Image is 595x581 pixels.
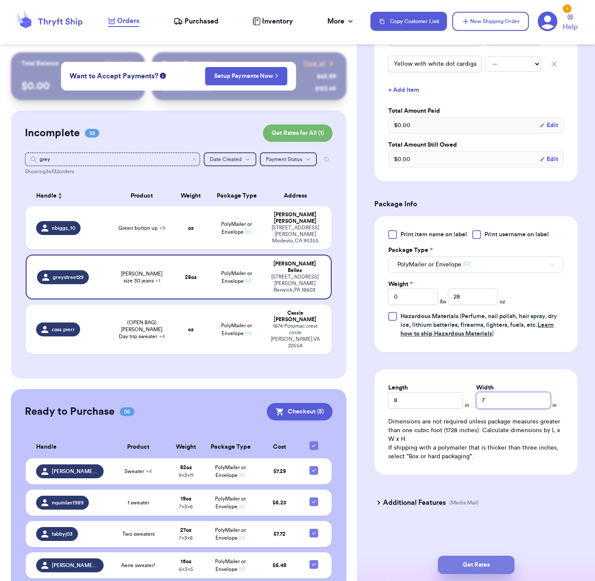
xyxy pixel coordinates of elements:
span: lbs [440,298,446,305]
label: Width [476,383,494,392]
span: PolyMailer or Envelope ✉️ [215,496,246,509]
a: Inventory [252,16,293,27]
span: oz [500,298,505,305]
button: Setup Payments Now [205,67,287,85]
span: 32 [85,129,99,138]
span: Payment Status [266,157,302,162]
span: 1 sweater [128,499,149,506]
span: $ 7.29 [273,469,286,474]
h2: Incomplete [25,126,80,140]
span: Aerie sweater! [121,562,155,569]
div: [PERSON_NAME] Belles [269,261,320,274]
span: + 4 [159,334,165,339]
div: $ 123.45 [315,84,336,93]
button: Get Rates for All (1) [263,124,333,142]
a: 1 [538,11,558,31]
strong: 28 oz [185,275,197,280]
div: Cassie [PERSON_NAME] [269,310,321,323]
button: Reset all filters [320,152,333,166]
span: Payout [105,59,124,68]
div: Dimensions are not required unless package measures greater than one cubic foot (1728 inches). Ca... [388,417,564,461]
span: nquinlan1989 [52,499,84,506]
strong: 27 oz [180,527,192,533]
a: Payout [105,59,134,68]
span: Inventory [262,16,293,27]
div: More [327,16,355,27]
p: $ 0.00 [21,79,134,93]
strong: oz [188,327,194,332]
strong: 19 oz [181,496,192,501]
button: Sort ascending [57,191,64,201]
th: Package Type [209,185,264,206]
span: Purchased [185,16,219,27]
span: Want to Accept Payments? [70,71,158,81]
span: greystreet29 [53,274,84,281]
strong: oz [188,225,194,231]
span: $ 7.72 [273,531,286,537]
span: Date Created [210,157,242,162]
th: Cost [257,436,302,458]
div: Showing 3 of 32 orders [25,168,333,175]
h3: Package Info [374,199,578,209]
span: $ 0.00 [394,155,410,164]
button: Checkout (5) [267,403,333,420]
span: in [552,402,557,409]
button: New Shipping Order [452,12,529,31]
th: Address [264,185,332,206]
span: [PERSON_NAME].[PERSON_NAME] [52,468,98,475]
span: nbiggs_10 [52,225,75,232]
p: (Media Mail) [449,499,479,506]
div: [PERSON_NAME] [PERSON_NAME] [269,212,321,225]
span: + 1 [155,278,160,283]
span: cass.pierr [52,326,75,333]
button: Get Rates [438,556,514,574]
th: Weight [168,436,204,458]
button: Clear search [192,157,197,162]
span: Handle [36,191,57,201]
span: PolyMailer or Envelope ✉️ [215,527,246,541]
span: $ 6.23 [272,500,286,505]
label: Package Type [388,246,433,255]
div: [STREET_ADDRESS][PERSON_NAME] Berwick , PA 18603 [269,274,320,293]
span: PolyMailer or Envelope ✉️ [221,271,252,284]
span: PolyMailer or Envelope ✉️ [215,465,246,478]
span: 6 x 3 x 5 [179,567,193,572]
p: If shipping with a polymailer that is thicker than three inches, select "Box or hard packaging". [388,443,564,461]
span: 7 x 3 x 8 [179,535,193,541]
button: PolyMailer or Envelope ✉️ [388,256,564,273]
button: Copy Customer Link [370,12,447,31]
th: Package Type [204,436,257,458]
label: Total Amount Still Owed [388,141,564,149]
button: Edit [540,155,558,164]
button: Edit [540,121,558,130]
span: PolyMailer or Envelope ✉️ [221,323,252,336]
span: $ 0.00 [394,121,410,130]
label: Total Amount Paid [388,107,564,115]
strong: 82 oz [180,465,192,470]
span: + 4 [146,469,152,474]
span: Orders [117,16,139,26]
div: $ 45.99 [317,72,336,81]
strong: 15 oz [181,559,192,564]
span: 7 x 3 x 6 [179,504,193,509]
span: (Perfume, nail polish, hair spray, dry ice, lithium batteries, firearms, lighters, fuels, etc. ) [400,313,557,337]
span: Green button up [118,225,165,232]
span: tabbyj03 [52,531,73,537]
p: Total Balance [21,59,59,68]
a: View all [303,59,336,68]
button: Payment Status [260,152,317,166]
button: Date Created [204,152,256,166]
h3: Additional Features [383,497,446,508]
th: Weight [172,185,209,206]
div: [STREET_ADDRESS][PERSON_NAME] Modesto , CA 95355 [269,225,321,244]
h2: Ready to Purchase [25,405,114,419]
div: 1 [563,4,571,13]
span: Sweater [124,468,152,475]
label: Length [388,383,408,392]
span: in [465,402,469,409]
span: + 9 [159,225,165,231]
input: Search [25,152,200,166]
div: 1674 Potomac crest circle [PERSON_NAME] , VA 22554 [269,323,321,349]
span: Handle [36,443,57,452]
span: Help [563,22,578,32]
